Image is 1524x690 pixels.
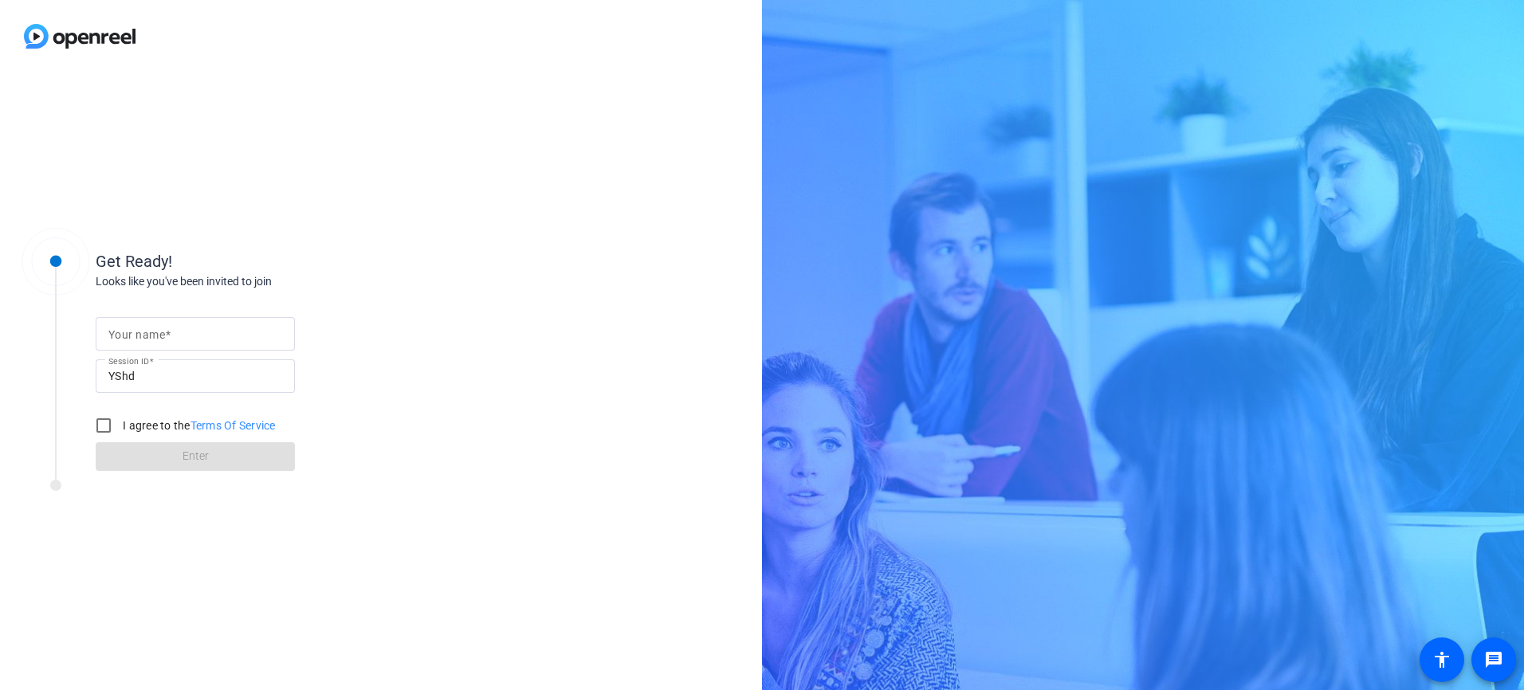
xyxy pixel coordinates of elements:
[108,356,149,366] mat-label: Session ID
[1484,650,1503,669] mat-icon: message
[96,249,414,273] div: Get Ready!
[190,419,276,432] a: Terms Of Service
[108,328,165,341] mat-label: Your name
[1432,650,1451,669] mat-icon: accessibility
[120,418,276,433] label: I agree to the
[96,273,414,290] div: Looks like you've been invited to join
